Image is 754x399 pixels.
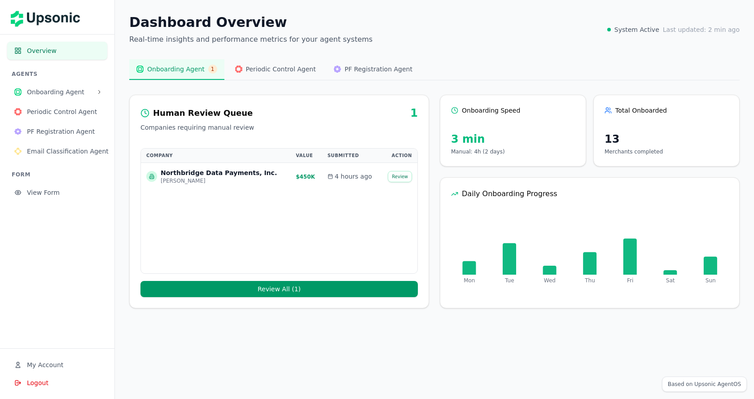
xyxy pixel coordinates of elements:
th: Action [381,149,417,163]
span: Overview [27,46,100,55]
span: Periodic Control Agent [246,65,316,74]
div: Northbridge Data Payments, Inc. [161,168,277,177]
p: Manual: 4h (2 days) [451,148,575,155]
span: Logout [27,378,48,387]
span: View Form [27,188,100,197]
button: Periodic Control Agent [7,103,107,121]
div: 1 [410,106,418,120]
img: PF Registration Agent [14,128,22,135]
h1: Dashboard Overview [129,14,373,31]
img: Upsonic [11,4,86,30]
span: Onboarding Agent [27,88,93,96]
tspan: Wed [544,277,556,284]
div: 13 [605,132,728,146]
img: PF Registration Agent [334,66,341,73]
h3: AGENTS [12,70,107,78]
button: View Form [7,184,107,202]
span: My Account [27,360,63,369]
button: PF Registration Agent [7,123,107,140]
tspan: Mon [464,277,475,284]
img: Periodic Control Agent [14,108,22,115]
a: My Account [7,362,107,370]
div: Human Review Queue [153,107,253,119]
a: PF Registration AgentPF Registration Agent [7,128,107,137]
a: Email Classification AgentEmail Classification Agent [7,148,107,157]
tspan: Tue [504,277,514,284]
button: Periodic Control AgentPeriodic Control Agent [228,59,323,80]
div: Daily Onboarding Progress [451,189,728,199]
tspan: Sun [706,277,716,284]
div: Total Onboarded [605,106,728,115]
th: Company [141,149,290,163]
h3: FORM [12,171,107,178]
button: Email Classification Agent [7,142,107,160]
span: Email Classification Agent [27,147,109,156]
div: 4 hours ago [328,172,375,181]
p: Merchants completed [605,148,728,155]
span: PF Registration Agent [345,65,412,74]
div: Onboarding Speed [451,106,575,115]
th: Value [290,149,322,163]
tspan: Sat [666,277,675,284]
button: Logout [7,374,107,392]
tspan: Fri [627,277,633,284]
span: $450K [296,174,315,180]
button: PF Registration AgentPF Registration Agent [327,59,420,80]
button: Review All (1) [140,281,418,297]
button: Overview [7,42,107,60]
th: Submitted [322,149,381,163]
span: System Active [614,25,659,34]
p: Companies requiring manual review [140,123,418,132]
span: Last updated: 2 min ago [663,25,740,34]
img: Onboarding Agent [136,66,144,73]
a: View Form [7,189,107,198]
button: Onboarding Agent [7,83,107,101]
img: Email Classification Agent [14,148,22,155]
tspan: Thu [584,277,595,284]
div: 3 min [451,132,575,146]
a: Overview [7,48,107,56]
span: Periodic Control Agent [27,107,100,116]
span: PF Registration Agent [27,127,100,136]
button: Review [388,171,412,182]
div: [PERSON_NAME] [161,177,277,184]
a: Periodic Control AgentPeriodic Control Agent [7,109,107,117]
button: Onboarding AgentOnboarding Agent1 [129,59,224,80]
button: My Account [7,356,107,374]
span: Onboarding Agent [147,65,205,74]
img: Periodic Control Agent [235,66,242,73]
span: 1 [208,65,217,74]
img: Onboarding Agent [14,88,22,96]
p: Real-time insights and performance metrics for your agent systems [129,34,373,45]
